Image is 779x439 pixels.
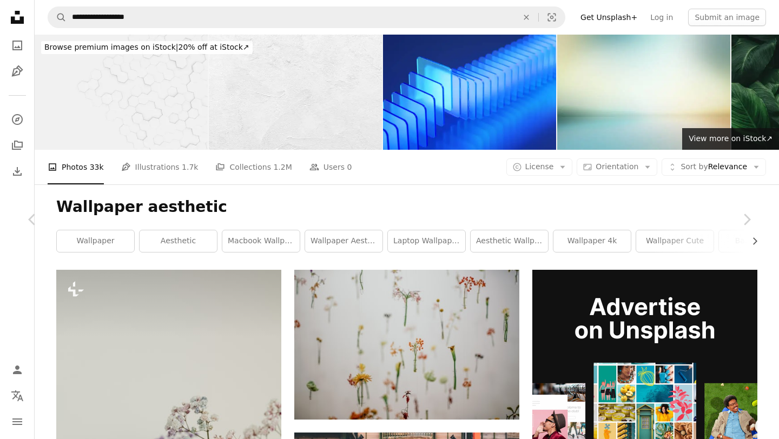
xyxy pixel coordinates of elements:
[6,35,28,56] a: Photos
[688,9,766,26] button: Submit an image
[347,161,352,173] span: 0
[273,161,292,173] span: 1.2M
[596,162,638,171] span: Orientation
[48,6,565,28] form: Find visuals sitewide
[514,7,538,28] button: Clear
[383,35,556,150] img: Abstract View of Blue Translucent Acrylic Sheets in Dynamic Arrangement
[662,158,766,176] button: Sort byRelevance
[506,158,573,176] button: License
[525,162,554,171] span: License
[557,35,730,150] img: Colorful empty background
[6,359,28,381] a: Log in / Sign up
[689,134,773,143] span: View more on iStock ↗
[222,230,300,252] a: macbook wallpaper aesthetic
[57,230,134,252] a: wallpaper
[6,61,28,82] a: Illustrations
[309,150,352,184] a: Users 0
[294,270,519,420] img: closeup photo of floating flowers poster
[305,230,382,252] a: wallpaper aesthetic pink
[388,230,465,252] a: laptop wallpaper aesthetic
[681,162,708,171] span: Sort by
[294,340,519,349] a: closeup photo of floating flowers poster
[35,35,208,150] img: Hexagonal, Honeycomb Abstract 3D Background
[121,150,199,184] a: Illustrations 1.7k
[140,230,217,252] a: aesthetic
[471,230,548,252] a: aesthetic wallpaper
[209,35,382,150] img: White wall texture background, paper texture background
[714,168,779,271] a: Next
[6,161,28,182] a: Download History
[44,43,178,51] span: Browse premium images on iStock |
[539,7,565,28] button: Visual search
[41,41,253,54] div: 20% off at iStock ↗
[644,9,679,26] a: Log in
[35,35,259,61] a: Browse premium images on iStock|20% off at iStock↗
[48,7,67,28] button: Search Unsplash
[6,411,28,433] button: Menu
[6,109,28,130] a: Explore
[577,158,657,176] button: Orientation
[553,230,631,252] a: wallpaper 4k
[215,150,292,184] a: Collections 1.2M
[682,128,779,150] a: View more on iStock↗
[6,385,28,407] button: Language
[182,161,198,173] span: 1.7k
[636,230,714,252] a: wallpaper cute
[574,9,644,26] a: Get Unsplash+
[6,135,28,156] a: Collections
[56,197,757,217] h1: Wallpaper aesthetic
[681,162,747,172] span: Relevance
